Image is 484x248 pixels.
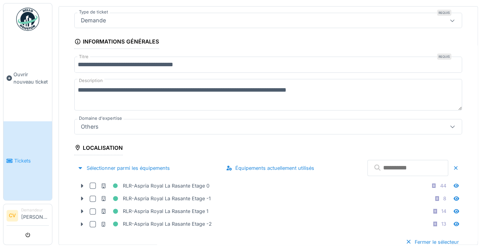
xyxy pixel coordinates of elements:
[100,181,209,191] div: RLR-Aspria Royal La Rasante Etage 0
[3,121,52,200] a: Tickets
[100,194,211,203] div: RLR-Aspria Royal La Rasante Etage -1
[74,36,159,49] div: Informations générales
[402,237,462,247] div: Fermer le sélecteur
[440,182,446,189] div: 44
[16,8,39,31] img: Badge_color-CXgf-gQk.svg
[443,195,446,202] div: 8
[223,163,317,173] div: Équipements actuellement utilisés
[7,207,49,226] a: CV Demandeur[PERSON_NAME]
[7,210,18,221] li: CV
[78,122,102,131] div: Others
[77,54,90,60] label: Titre
[21,207,49,224] li: [PERSON_NAME]
[77,76,104,85] label: Description
[441,220,446,228] div: 13
[77,9,110,15] label: Type de ticket
[14,157,49,164] span: Tickets
[441,208,446,215] div: 14
[100,219,212,229] div: RLR-Aspria Royal La Rasante Etage -2
[437,10,451,16] div: Requis
[74,142,123,155] div: Localisation
[78,16,109,25] div: Demande
[74,163,173,173] div: Sélectionner parmi les équipements
[77,115,124,122] label: Domaine d'expertise
[437,54,451,60] div: Requis
[3,35,52,121] a: Ouvrir nouveau ticket
[21,207,49,213] div: Demandeur
[13,71,49,85] span: Ouvrir nouveau ticket
[100,206,208,216] div: RLR-Aspria Royal La Rasante Etage 1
